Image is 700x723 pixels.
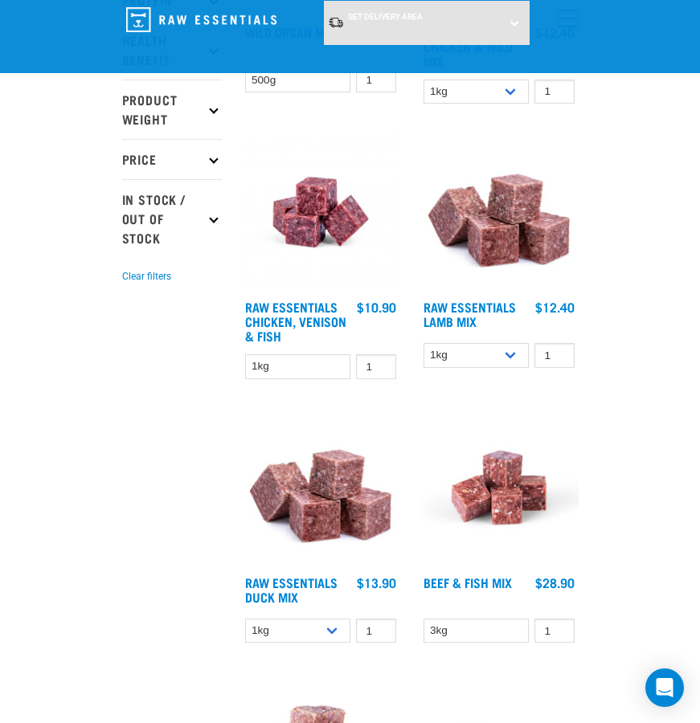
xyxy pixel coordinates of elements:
input: 1 [356,354,396,379]
div: Open Intercom Messenger [645,668,684,707]
img: ?1041 RE Lamb Mix 01 [241,408,400,567]
a: Beef & Fish Mix [424,578,512,586]
p: In Stock / Out Of Stock [122,179,222,258]
div: $28.90 [535,575,575,590]
img: Beef Mackerel 1 [420,408,579,567]
img: van-moving.png [328,16,344,29]
input: 1 [534,619,575,643]
img: Chicken Venison mix 1655 [241,133,400,292]
a: Raw Essentials Chicken, Venison & Fish [245,303,346,339]
input: 1 [356,68,396,93]
a: Raw Essentials Lamb Mix [424,303,516,325]
a: Raw Essentials Duck Mix [245,578,338,600]
div: $13.90 [357,575,396,590]
img: Raw Essentials Logo [126,7,276,32]
input: 1 [534,343,575,368]
p: Product Weight [122,80,222,139]
div: $10.90 [357,300,396,314]
button: Clear filters [122,269,171,284]
input: 1 [356,619,396,643]
input: 1 [534,80,575,104]
p: Price [122,139,222,179]
img: ?1041 RE Lamb Mix 01 [420,133,579,292]
span: Set Delivery Area [348,12,423,21]
div: $12.40 [535,300,575,314]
